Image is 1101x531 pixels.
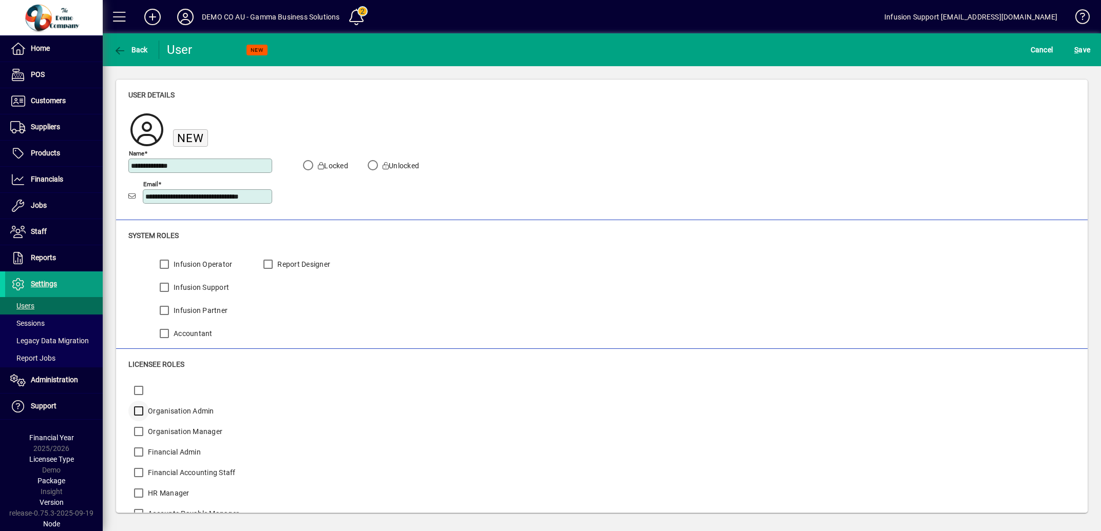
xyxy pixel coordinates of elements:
span: Users [10,302,34,310]
button: Save [1072,41,1093,59]
button: Cancel [1028,41,1056,59]
span: S [1074,46,1078,54]
span: Node [43,520,60,528]
a: Users [5,297,103,314]
a: Legacy Data Migration [5,332,103,349]
label: Accounts Payable Manager [146,508,239,519]
a: Suppliers [5,114,103,140]
label: Infusion Operator [172,259,232,269]
span: NEW [251,47,263,53]
span: ave [1074,42,1090,58]
a: Knowledge Base [1068,2,1088,35]
span: Administration [31,376,78,384]
span: Licensee Type [29,455,74,463]
a: Products [5,141,103,166]
button: Add [136,8,169,26]
div: DEMO CO AU - Gamma Business Solutions [202,9,339,25]
label: HR Manager [146,488,189,498]
span: Version [40,498,64,506]
label: Locked [316,161,348,171]
app-page-header-button: Back [103,41,159,59]
span: POS [31,70,45,78]
a: Financials [5,167,103,192]
a: Customers [5,88,103,114]
div: User [167,42,211,58]
a: Reports [5,245,103,271]
span: Settings [31,280,57,288]
a: Home [5,36,103,62]
span: Licensee roles [128,360,184,368]
label: Financial Accounting Staff [146,467,236,478]
span: Suppliers [31,123,60,131]
a: Sessions [5,314,103,332]
span: Customers [31,96,66,105]
label: Organisation Admin [146,406,214,416]
a: Jobs [5,193,103,219]
label: Organisation Manager [146,426,222,437]
label: Report Designer [275,259,330,269]
label: Financial Admin [146,447,201,457]
span: Legacy Data Migration [10,337,89,345]
span: Package [37,477,65,485]
span: System roles [128,231,179,240]
a: Support [5,394,103,419]
a: POS [5,62,103,88]
button: Back [111,41,150,59]
span: Home [31,44,50,52]
span: Cancel [1031,42,1053,58]
label: Accountant [172,328,213,339]
span: Financials [31,175,63,183]
label: Infusion Support [172,282,229,292]
span: Reports [31,253,56,262]
span: Support [31,402,56,410]
span: Sessions [10,319,45,327]
div: Infusion Support [EMAIL_ADDRESS][DOMAIN_NAME] [884,9,1057,25]
button: Profile [169,8,202,26]
span: Report Jobs [10,354,55,362]
span: Jobs [31,201,47,209]
span: Staff [31,227,47,235]
a: Staff [5,219,103,245]
span: Back [113,46,148,54]
span: User details [128,91,175,99]
span: Financial Year [29,434,74,442]
span: Products [31,149,60,157]
label: Unlocked [381,161,419,171]
a: Report Jobs [5,349,103,367]
a: Administration [5,367,103,393]
mat-label: Email [143,180,158,187]
label: Infusion Partner [172,305,227,316]
span: New [177,131,204,145]
mat-label: Name [129,149,144,156]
